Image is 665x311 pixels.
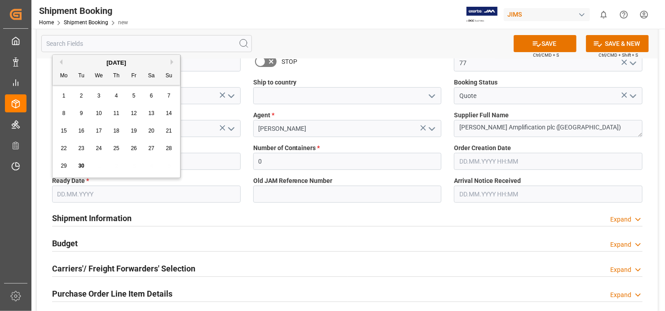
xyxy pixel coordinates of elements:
[131,145,137,151] span: 26
[52,262,195,275] h2: Carriers'/ Freight Forwarders' Selection
[132,93,136,99] span: 5
[93,125,105,137] div: Choose Wednesday, September 17th, 2025
[594,4,614,25] button: show 0 new notifications
[253,176,333,186] span: Old JAM Reference Number
[76,90,87,102] div: Choose Tuesday, September 2nd, 2025
[610,290,631,300] div: Expand
[58,108,70,119] div: Choose Monday, September 8th, 2025
[454,78,498,87] span: Booking Status
[39,19,54,26] a: Home
[58,90,70,102] div: Choose Monday, September 1st, 2025
[146,143,157,154] div: Choose Saturday, September 27th, 2025
[610,215,631,224] div: Expand
[96,145,101,151] span: 24
[454,143,511,153] span: Order Creation Date
[148,128,154,134] span: 20
[146,71,157,82] div: Sa
[146,108,157,119] div: Choose Saturday, September 13th, 2025
[80,93,83,99] span: 2
[93,90,105,102] div: Choose Wednesday, September 3rd, 2025
[128,125,140,137] div: Choose Friday, September 19th, 2025
[111,71,122,82] div: Th
[55,87,178,175] div: month 2025-09
[514,35,577,52] button: SAVE
[76,160,87,172] div: Choose Tuesday, September 30th, 2025
[61,145,66,151] span: 22
[80,110,83,116] span: 9
[128,108,140,119] div: Choose Friday, September 12th, 2025
[625,89,639,103] button: open menu
[599,52,638,58] span: Ctrl/CMD + Shift + S
[504,8,590,21] div: JIMS
[148,110,154,116] span: 13
[76,143,87,154] div: Choose Tuesday, September 23rd, 2025
[454,111,509,120] span: Supplier Full Name
[614,4,634,25] button: Help Center
[62,110,66,116] span: 8
[166,128,172,134] span: 21
[253,78,296,87] span: Ship to country
[111,108,122,119] div: Choose Thursday, September 11th, 2025
[93,143,105,154] div: Choose Wednesday, September 24th, 2025
[282,57,297,67] span: STOP
[163,108,175,119] div: Choose Sunday, September 14th, 2025
[128,71,140,82] div: Fr
[64,19,108,26] a: Shipment Booking
[454,176,521,186] span: Arrival Notice Received
[625,56,639,70] button: open menu
[425,89,438,103] button: open menu
[610,265,631,275] div: Expand
[96,110,101,116] span: 10
[52,212,132,224] h2: Shipment Information
[148,145,154,151] span: 27
[58,143,70,154] div: Choose Monday, September 22nd, 2025
[78,163,84,169] span: 30
[163,143,175,154] div: Choose Sunday, September 28th, 2025
[253,143,320,153] span: Number of Containers
[93,108,105,119] div: Choose Wednesday, September 10th, 2025
[167,93,171,99] span: 7
[111,125,122,137] div: Choose Thursday, September 18th, 2025
[253,111,274,120] span: Agent
[39,4,128,18] div: Shipment Booking
[76,71,87,82] div: Tu
[163,71,175,82] div: Su
[146,125,157,137] div: Choose Saturday, September 20th, 2025
[58,160,70,172] div: Choose Monday, September 29th, 2025
[115,93,118,99] span: 4
[52,288,172,300] h2: Purchase Order Line Item Details
[171,59,176,65] button: Next Month
[96,128,101,134] span: 17
[454,153,643,170] input: DD.MM.YYYY HH:MM
[78,145,84,151] span: 23
[58,125,70,137] div: Choose Monday, September 15th, 2025
[111,143,122,154] div: Choose Thursday, September 25th, 2025
[163,90,175,102] div: Choose Sunday, September 7th, 2025
[113,128,119,134] span: 18
[61,128,66,134] span: 15
[533,52,559,58] span: Ctrl/CMD + S
[76,108,87,119] div: Choose Tuesday, September 9th, 2025
[57,59,62,65] button: Previous Month
[454,186,643,203] input: DD.MM.YYYY HH:MM
[111,90,122,102] div: Choose Thursday, September 4th, 2025
[610,240,631,249] div: Expand
[113,145,119,151] span: 25
[166,145,172,151] span: 28
[97,93,101,99] span: 3
[454,120,643,137] textarea: [PERSON_NAME] Amplification plc ([GEOGRAPHIC_DATA])
[425,122,438,136] button: open menu
[76,125,87,137] div: Choose Tuesday, September 16th, 2025
[131,128,137,134] span: 19
[131,110,137,116] span: 12
[93,71,105,82] div: We
[224,89,237,103] button: open menu
[53,58,180,67] div: [DATE]
[58,71,70,82] div: Mo
[128,143,140,154] div: Choose Friday, September 26th, 2025
[41,35,252,52] input: Search Fields
[224,122,237,136] button: open menu
[146,90,157,102] div: Choose Saturday, September 6th, 2025
[113,110,119,116] span: 11
[52,237,78,249] h2: Budget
